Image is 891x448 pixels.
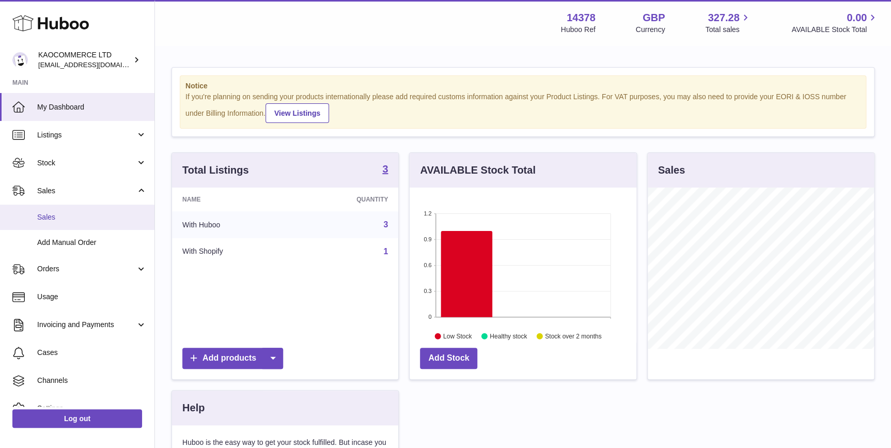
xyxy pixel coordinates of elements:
span: [EMAIL_ADDRESS][DOMAIN_NAME] [38,60,152,69]
span: Total sales [705,25,751,35]
img: internalAdmin-14378@internal.huboo.com [12,52,28,68]
td: With Shopify [172,238,294,265]
text: Healthy stock [490,332,527,339]
strong: Notice [185,81,861,91]
span: My Dashboard [37,102,147,112]
a: 3 [382,164,388,176]
a: Add Stock [420,348,477,369]
span: Sales [37,212,147,222]
span: 327.28 [708,11,739,25]
a: 0.00 AVAILABLE Stock Total [791,11,879,35]
a: View Listings [265,103,329,123]
span: AVAILABLE Stock Total [791,25,879,35]
span: Channels [37,376,147,385]
span: Orders [37,264,136,274]
strong: GBP [643,11,665,25]
th: Name [172,188,294,211]
text: 1.2 [424,210,432,217]
span: Listings [37,130,136,140]
h3: AVAILABLE Stock Total [420,163,535,177]
th: Quantity [294,188,398,211]
text: 0.9 [424,236,432,242]
text: 0 [429,314,432,320]
div: KAOCOMMERCE LTD [38,50,131,70]
div: Currency [636,25,665,35]
text: 0.3 [424,288,432,294]
span: Sales [37,186,136,196]
a: Log out [12,409,142,428]
span: Stock [37,158,136,168]
td: With Huboo [172,211,294,238]
text: 0.6 [424,262,432,268]
span: Invoicing and Payments [37,320,136,330]
div: Huboo Ref [561,25,596,35]
span: Cases [37,348,147,358]
a: 327.28 Total sales [705,11,751,35]
text: Stock over 2 months [545,332,601,339]
a: Add products [182,348,283,369]
h3: Sales [658,163,685,177]
h3: Help [182,401,205,415]
span: Add Manual Order [37,238,147,248]
strong: 3 [382,164,388,174]
text: Low Stock [443,332,472,339]
a: 1 [383,247,388,256]
a: 3 [383,220,388,229]
span: Settings [37,404,147,413]
span: Usage [37,292,147,302]
span: 0.00 [847,11,867,25]
strong: 14378 [567,11,596,25]
h3: Total Listings [182,163,249,177]
div: If you're planning on sending your products internationally please add required customs informati... [185,92,861,123]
